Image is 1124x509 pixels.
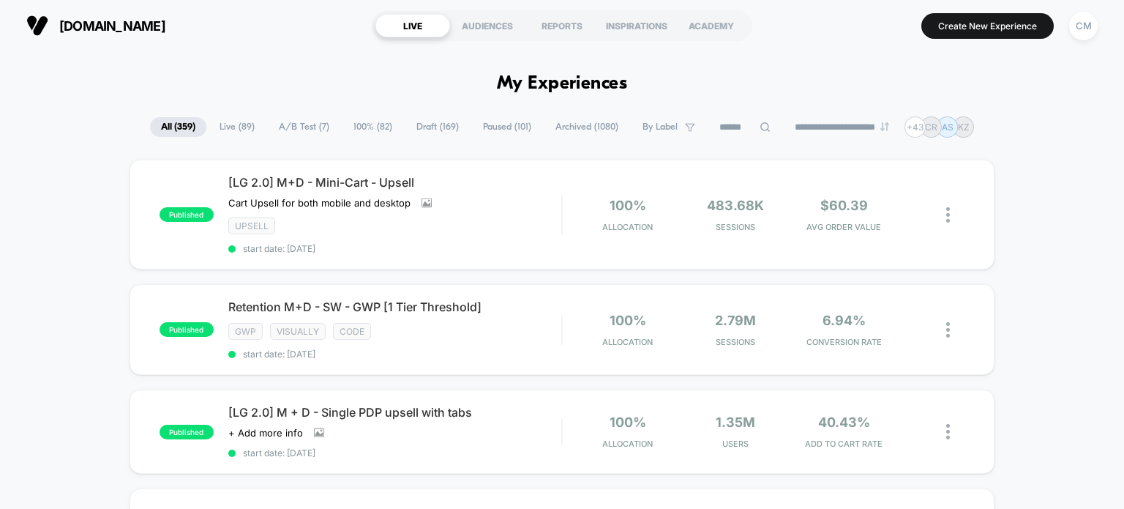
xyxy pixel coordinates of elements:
[599,14,674,37] div: INSPIRATIONS
[921,13,1054,39] button: Create New Experience
[685,439,786,449] span: Users
[342,117,403,137] span: 100% ( 82 )
[525,14,599,37] div: REPORTS
[674,14,749,37] div: ACADEMY
[642,122,678,133] span: By Label
[209,117,266,137] span: Live ( 89 )
[602,439,653,449] span: Allocation
[228,349,562,360] span: start date: [DATE]
[228,243,562,254] span: start date: [DATE]
[59,18,165,34] span: [DOMAIN_NAME]
[946,424,950,439] img: close
[942,122,953,133] p: AS
[880,122,889,131] img: end
[707,198,764,213] span: 483.68k
[375,14,450,37] div: LIVE
[228,405,562,420] span: [LG 2.0] M + D - Single PDP upsell with tabs
[818,415,870,430] span: 40.43%
[26,15,48,37] img: Visually logo
[228,300,562,314] span: Retention M+D - SW - GWP [1 Tier Threshold]
[228,447,562,458] span: start date: [DATE]
[268,117,340,137] span: A/B Test ( 7 )
[820,198,868,213] span: $60.39
[1069,12,1098,40] div: CM
[793,337,894,347] span: CONVERSION RATE
[602,337,653,347] span: Allocation
[333,323,371,340] span: code
[793,222,894,232] span: AVG ORDER VALUE
[228,323,263,340] span: gwp
[22,14,170,37] button: [DOMAIN_NAME]
[228,175,562,190] span: [LG 2.0] M+D - Mini-Cart - Upsell
[405,117,470,137] span: Draft ( 169 )
[1065,11,1102,41] button: CM
[716,415,755,430] span: 1.35M
[228,427,303,439] span: + Add more info
[472,117,542,137] span: Paused ( 101 )
[685,222,786,232] span: Sessions
[150,117,206,137] span: All ( 359 )
[946,207,950,223] img: close
[946,322,950,338] img: close
[793,439,894,449] span: ADD TO CART RATE
[685,337,786,347] span: Sessions
[904,116,926,138] div: + 43
[610,415,646,430] span: 100%
[497,73,628,94] h1: My Experiences
[228,197,411,209] span: Cart Upsell for both mobile and desktop
[610,198,646,213] span: 100%
[823,313,866,328] span: 6.94%
[958,122,970,133] p: KZ
[544,117,629,137] span: Archived ( 1080 )
[160,425,214,439] span: published
[270,323,326,340] span: visually
[228,218,275,234] span: Upsell
[160,207,214,222] span: published
[160,322,214,337] span: published
[450,14,525,37] div: AUDIENCES
[715,313,756,328] span: 2.79M
[925,122,937,133] p: CR
[610,313,646,328] span: 100%
[602,222,653,232] span: Allocation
